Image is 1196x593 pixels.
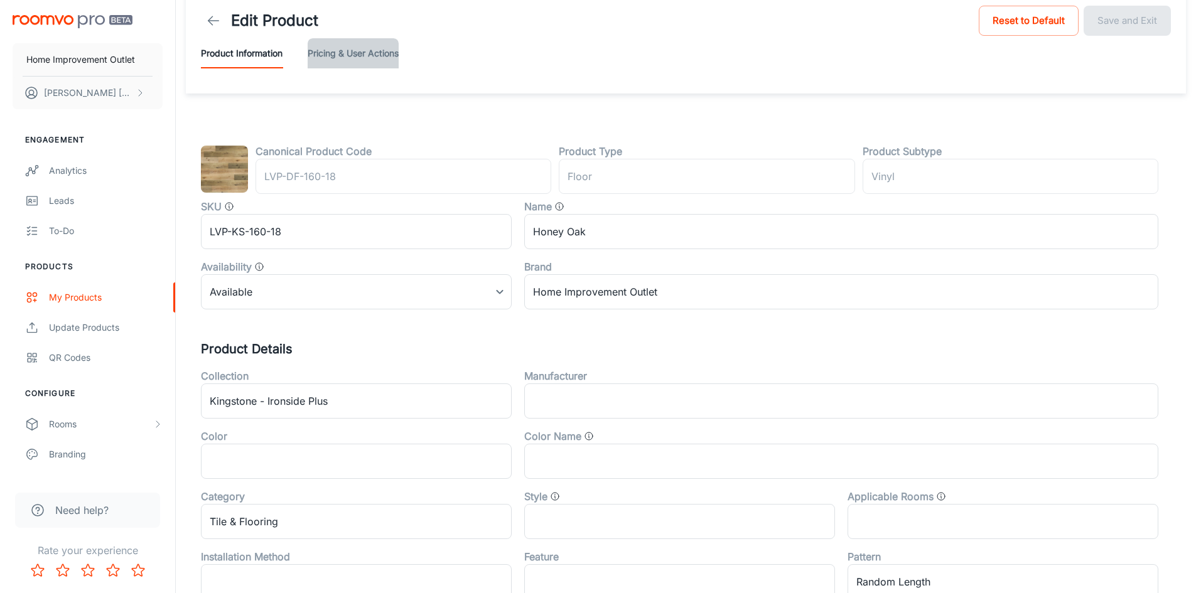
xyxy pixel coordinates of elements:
h1: Edit Product [231,9,318,32]
label: Canonical Product Code [256,144,372,159]
p: Rate your experience [10,543,165,558]
button: Pricing & User Actions [308,38,399,68]
p: [PERSON_NAME] [PERSON_NAME] [44,86,132,100]
img: Roomvo PRO Beta [13,15,132,28]
label: Category [201,489,245,504]
div: To-do [49,224,163,238]
div: Available [201,274,512,309]
label: Color Name [524,429,581,444]
svg: Value that determines whether the product is available, discontinued, or out of stock [254,262,264,272]
div: Branding [49,447,163,461]
svg: The type of rooms this product can be applied to [936,491,946,501]
svg: General color categories. i.e Cloud, Eclipse, Gallery Opening [584,431,594,441]
label: Applicable Rooms [848,489,934,504]
label: Style [524,489,547,504]
button: [PERSON_NAME] [PERSON_NAME] [13,77,163,109]
button: Product Information [201,38,283,68]
label: Product Subtype [863,144,942,159]
button: Rate 4 star [100,558,126,583]
label: Brand [524,259,552,274]
div: QR Codes [49,351,163,365]
p: Home Improvement Outlet [26,53,135,67]
div: Rooms [49,417,153,431]
label: Availability [201,259,252,274]
label: Name [524,199,552,214]
img: Honey Oak [201,146,248,193]
h5: Product Details [201,339,1171,358]
span: Need help? [55,503,109,518]
div: Analytics [49,164,163,178]
label: Feature [524,549,559,564]
svg: SKU for the product [224,201,234,211]
label: Installation Method [201,549,290,564]
div: My Products [49,291,163,304]
label: Color [201,429,227,444]
button: Rate 1 star [25,558,50,583]
svg: Product name [554,201,564,211]
div: Update Products [49,321,163,334]
label: SKU [201,199,222,214]
label: Product Type [559,144,622,159]
label: Collection [201,368,249,383]
svg: Product style, such as "Traditional" or "Minimalist" [550,491,560,501]
div: Texts [49,478,163,491]
button: Rate 5 star [126,558,151,583]
label: Pattern [848,549,881,564]
div: Leads [49,194,163,208]
button: Rate 3 star [75,558,100,583]
button: Rate 2 star [50,558,75,583]
button: Home Improvement Outlet [13,43,163,76]
label: Manufacturer [524,368,587,383]
button: Reset to Default [979,6,1079,36]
